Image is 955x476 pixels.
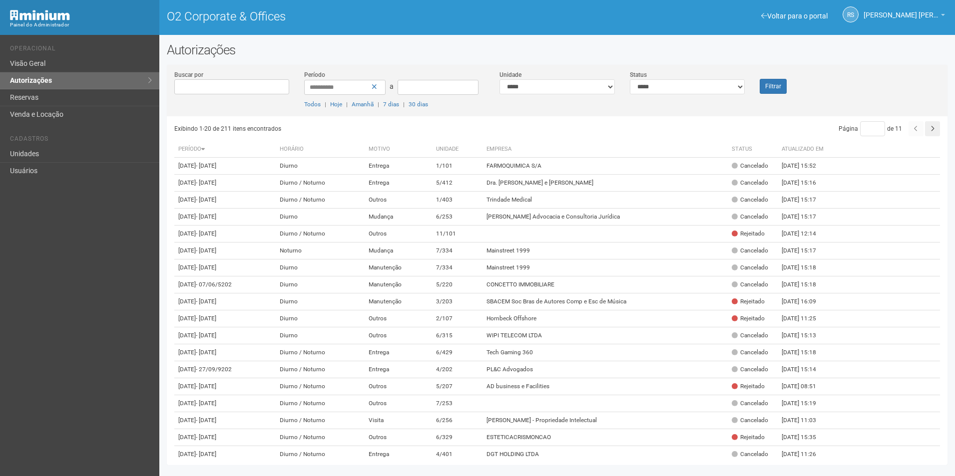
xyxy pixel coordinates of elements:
td: 6/253 [432,209,482,226]
a: Todos [304,101,321,108]
span: - [DATE] [196,332,216,339]
td: 3/203 [432,293,482,310]
li: Operacional [10,45,152,55]
td: [DATE] [174,276,276,293]
h1: O2 Corporate & Offices [167,10,550,23]
td: [DATE] [174,361,276,378]
span: - [DATE] [196,400,216,407]
span: | [346,101,348,108]
td: [DATE] 11:26 [778,446,833,463]
div: Cancelado [732,416,768,425]
td: Diurno / Noturno [276,378,364,395]
th: Horário [276,141,364,158]
span: - [DATE] [196,315,216,322]
td: 11/101 [432,226,482,242]
span: - [DATE] [196,230,216,237]
td: [DATE] [174,395,276,412]
a: 30 dias [409,101,428,108]
td: [DATE] [174,226,276,242]
td: [DATE] 15:35 [778,429,833,446]
div: Rejeitado [732,314,765,323]
span: - [DATE] [196,298,216,305]
td: 6/256 [432,412,482,429]
td: [DATE] [174,242,276,259]
td: [PERSON_NAME] Advocacia e Consultoria Jurídica [482,209,727,226]
div: Exibindo 1-20 de 211 itens encontrados [174,121,557,136]
td: FARMOQUIMICA S/A [482,158,727,175]
label: Buscar por [174,70,203,79]
label: Período [304,70,325,79]
td: Diurno / Noturno [276,361,364,378]
div: Cancelado [732,196,768,204]
button: Filtrar [760,79,787,94]
td: Outros [365,395,433,412]
span: a [390,82,394,90]
a: [PERSON_NAME] [PERSON_NAME] [864,12,945,20]
td: PL&C Advogados [482,361,727,378]
h2: Autorizações [167,42,948,57]
td: Visita [365,412,433,429]
td: [DATE] 15:14 [778,361,833,378]
td: Outros [365,192,433,209]
span: | [378,101,379,108]
span: - [DATE] [196,417,216,424]
td: Manutenção [365,293,433,310]
div: Cancelado [732,280,768,289]
td: 6/429 [432,344,482,361]
label: Unidade [499,70,521,79]
li: Cadastros [10,135,152,146]
div: Cancelado [732,246,768,255]
span: - [DATE] [196,179,216,186]
td: Diurno / Noturno [276,429,364,446]
td: Mainstreet 1999 [482,259,727,276]
a: RS [843,6,859,22]
th: Unidade [432,141,482,158]
td: [DATE] [174,344,276,361]
td: Entrega [365,175,433,192]
td: [DATE] [174,446,276,463]
td: Trindade Medical [482,192,727,209]
td: Mudança [365,242,433,259]
td: Manutenção [365,259,433,276]
span: - [DATE] [196,247,216,254]
td: [DATE] [174,209,276,226]
td: [DATE] 12:14 [778,226,833,242]
td: 2/107 [432,310,482,327]
td: [DATE] [174,412,276,429]
div: Cancelado [732,348,768,357]
span: - [DATE] [196,264,216,271]
td: Diurno [276,158,364,175]
td: Entrega [365,344,433,361]
td: Outros [365,429,433,446]
td: [PERSON_NAME] - Propriedade Intelectual [482,412,727,429]
td: 5/412 [432,175,482,192]
td: DGT HOLDING LTDA [482,446,727,463]
td: Diurno [276,293,364,310]
td: Mainstreet 1999 [482,242,727,259]
td: WIPI TELECOM LTDA [482,327,727,344]
th: Status [728,141,778,158]
span: - 07/06/5202 [196,281,232,288]
td: [DATE] [174,378,276,395]
td: [DATE] 15:13 [778,327,833,344]
a: Amanhã [352,101,374,108]
td: [DATE] [174,175,276,192]
td: Outros [365,310,433,327]
img: Minium [10,10,70,20]
td: Entrega [365,361,433,378]
td: Diurno / Noturno [276,192,364,209]
td: Mudança [365,209,433,226]
td: Diurno [276,276,364,293]
a: 7 dias [383,101,399,108]
td: [DATE] [174,158,276,175]
td: Noturno [276,242,364,259]
td: Diurno / Noturno [276,344,364,361]
span: - [DATE] [196,213,216,220]
span: - [DATE] [196,162,216,169]
div: Cancelado [732,450,768,459]
td: 4/401 [432,446,482,463]
td: 7/334 [432,259,482,276]
th: Motivo [365,141,433,158]
span: | [403,101,405,108]
td: Diurno / Noturno [276,175,364,192]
